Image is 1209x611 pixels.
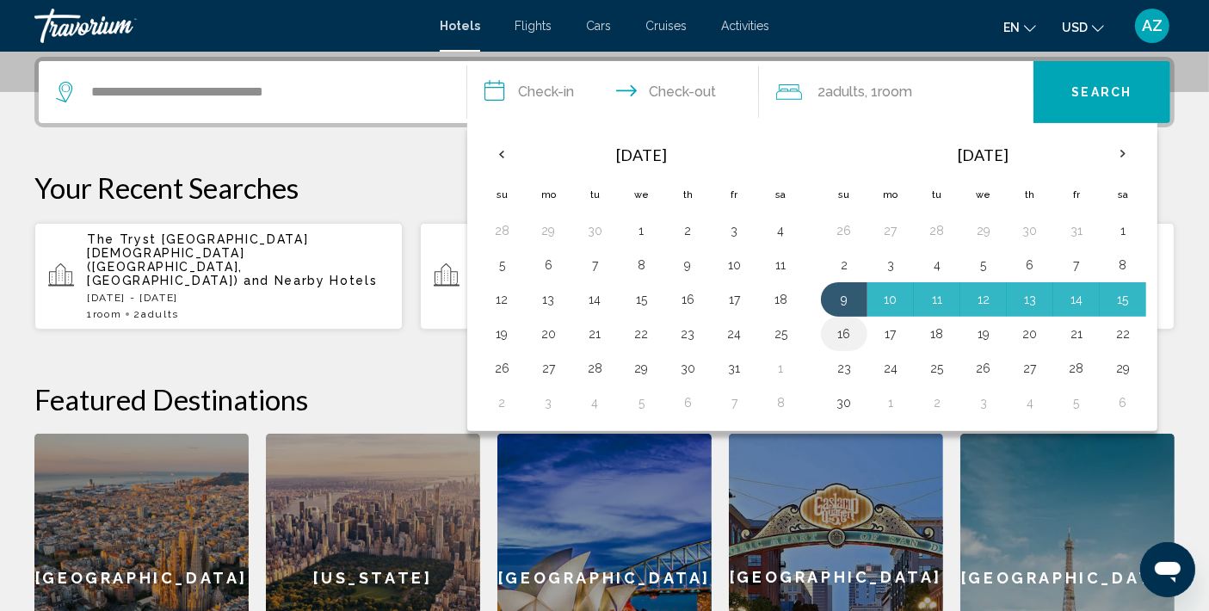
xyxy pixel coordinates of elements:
button: Day 6 [1016,253,1044,277]
button: Day 17 [877,322,904,346]
a: Travorium [34,9,423,43]
a: Activities [721,19,769,33]
span: 1 [87,308,121,320]
button: Day 27 [877,219,904,243]
span: en [1003,21,1020,34]
button: Day 10 [877,287,904,312]
button: Day 31 [720,356,748,380]
button: Day 6 [1109,391,1137,415]
button: Day 20 [1016,322,1044,346]
div: Search widget [39,61,1170,123]
button: Day 5 [488,253,515,277]
button: Day 8 [1109,253,1137,277]
button: Day 18 [923,322,951,346]
button: Day 19 [488,322,515,346]
span: USD [1062,21,1088,34]
span: Cars [586,19,611,33]
button: Day 11 [767,253,794,277]
button: Day 7 [720,391,748,415]
span: 2 [817,80,865,104]
button: Day 1 [627,219,655,243]
button: Day 2 [674,219,701,243]
button: Day 24 [877,356,904,380]
button: Day 12 [970,287,997,312]
button: Day 5 [1063,391,1090,415]
button: Day 6 [534,253,562,277]
p: Your Recent Searches [34,170,1175,205]
span: AZ [1142,17,1163,34]
button: Day 11 [923,287,951,312]
button: Day 28 [581,356,608,380]
span: Room [93,308,122,320]
button: Day 22 [1109,322,1137,346]
span: Adults [141,308,179,320]
button: Next month [1100,134,1146,174]
button: Day 25 [767,322,794,346]
a: Flights [515,19,552,33]
span: Adults [825,83,865,100]
button: Day 2 [488,391,515,415]
button: Change language [1003,15,1036,40]
button: Day 17 [720,287,748,312]
button: Day 2 [923,391,951,415]
button: Day 7 [581,253,608,277]
iframe: Button to launch messaging window [1140,542,1195,597]
span: and Nearby Hotels [244,274,378,287]
p: [DATE] - [DATE] [87,292,389,304]
button: Day 30 [1016,219,1044,243]
button: Day 25 [923,356,951,380]
span: , 1 [865,80,912,104]
button: Day 24 [720,322,748,346]
button: Day 26 [970,356,997,380]
button: Day 15 [1109,287,1137,312]
button: Day 9 [830,287,858,312]
button: Day 8 [767,391,794,415]
button: Day 14 [581,287,608,312]
button: Check in and out dates [467,61,759,123]
button: Day 28 [488,219,515,243]
button: Day 4 [923,253,951,277]
button: Day 4 [1016,391,1044,415]
button: Day 10 [720,253,748,277]
button: Day 18 [767,287,794,312]
button: Day 15 [627,287,655,312]
span: Cruises [645,19,687,33]
button: Day 20 [534,322,562,346]
button: Day 21 [1063,322,1090,346]
button: Day 4 [581,391,608,415]
button: Day 22 [627,322,655,346]
button: Day 19 [970,322,997,346]
button: Day 5 [970,253,997,277]
button: The Tryst [GEOGRAPHIC_DATA][DEMOGRAPHIC_DATA] ([GEOGRAPHIC_DATA], [GEOGRAPHIC_DATA]) and Nearby H... [420,222,788,330]
button: Day 30 [674,356,701,380]
button: Day 7 [1063,253,1090,277]
span: The Tryst [GEOGRAPHIC_DATA][DEMOGRAPHIC_DATA] ([GEOGRAPHIC_DATA], [GEOGRAPHIC_DATA]) [87,232,308,287]
button: Travelers: 2 adults, 0 children [759,61,1033,123]
button: Day 3 [970,391,997,415]
th: [DATE] [525,134,757,176]
button: Search [1033,61,1170,123]
button: Day 1 [1109,219,1137,243]
button: Day 29 [534,219,562,243]
button: Day 3 [534,391,562,415]
a: Hotels [440,19,480,33]
button: Day 21 [581,322,608,346]
button: Day 14 [1063,287,1090,312]
button: Day 6 [674,391,701,415]
button: Day 30 [581,219,608,243]
button: Day 13 [1016,287,1044,312]
span: Search [1072,86,1132,100]
button: Day 9 [674,253,701,277]
button: Day 3 [877,253,904,277]
button: Day 16 [830,322,858,346]
button: Day 3 [720,219,748,243]
button: Day 1 [767,356,794,380]
button: User Menu [1130,8,1175,44]
button: Previous month [478,134,525,174]
button: Day 28 [923,219,951,243]
button: Day 29 [970,219,997,243]
button: Day 13 [534,287,562,312]
span: Room [878,83,912,100]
